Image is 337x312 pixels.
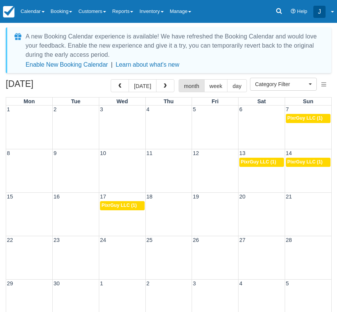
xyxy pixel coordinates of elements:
[192,106,197,112] span: 5
[250,78,317,91] button: Category Filter
[102,203,137,208] span: PixrGuy LLC (1)
[303,98,313,104] span: Sun
[239,158,284,167] a: PixrGuy LLC (1)
[239,237,246,243] span: 27
[239,280,243,286] span: 4
[285,150,293,156] span: 14
[99,150,107,156] span: 10
[6,194,14,200] span: 15
[239,106,243,112] span: 6
[192,280,197,286] span: 3
[287,115,322,121] span: PixrGuy LLC (1)
[6,150,11,156] span: 8
[285,106,290,112] span: 7
[6,106,11,112] span: 1
[116,98,128,104] span: Wed
[227,79,247,92] button: day
[146,237,153,243] span: 25
[53,106,57,112] span: 2
[286,158,331,167] a: PixrGuy LLC (1)
[53,150,57,156] span: 9
[211,98,218,104] span: Fri
[146,150,153,156] span: 11
[192,150,200,156] span: 12
[99,237,107,243] span: 24
[239,194,246,200] span: 20
[287,159,322,165] span: PixrGuy LLC (1)
[26,61,108,69] button: Enable New Booking Calendar
[179,79,205,92] button: month
[192,237,200,243] span: 26
[204,79,228,92] button: week
[6,79,102,93] h2: [DATE]
[146,106,150,112] span: 4
[255,80,307,88] span: Category Filter
[239,150,246,156] span: 13
[286,114,331,123] a: PixrGuy LLC (1)
[257,98,266,104] span: Sat
[291,9,296,14] i: Help
[285,280,290,286] span: 5
[129,79,156,92] button: [DATE]
[285,194,293,200] span: 21
[111,61,113,68] span: |
[164,98,174,104] span: Thu
[6,237,14,243] span: 22
[285,237,293,243] span: 28
[100,201,145,210] a: PixrGuy LLC (1)
[26,32,322,59] div: A new Booking Calendar experience is available! We have refreshed the Booking Calendar and would ...
[99,106,104,112] span: 3
[146,194,153,200] span: 18
[53,194,60,200] span: 16
[3,6,15,18] img: checkfront-main-nav-mini-logo.png
[99,194,107,200] span: 17
[71,98,81,104] span: Tue
[146,280,150,286] span: 2
[297,8,307,14] span: Help
[53,280,60,286] span: 30
[6,280,14,286] span: 29
[24,98,35,104] span: Mon
[192,194,200,200] span: 19
[116,61,179,68] a: Learn about what's new
[313,6,326,18] div: J
[53,237,60,243] span: 23
[99,280,104,286] span: 1
[241,159,276,165] span: PixrGuy LLC (1)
